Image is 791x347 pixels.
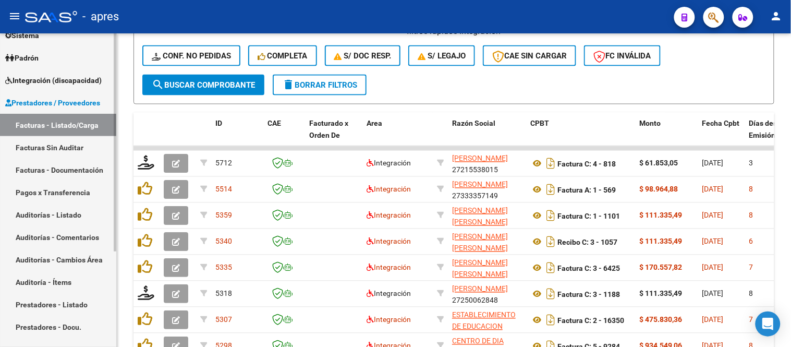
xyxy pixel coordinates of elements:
[215,237,232,246] span: 5340
[749,119,786,140] span: Días desde Emisión
[452,181,508,189] span: [PERSON_NAME]
[702,159,724,167] span: [DATE]
[544,312,557,329] i: Descargar documento
[749,237,753,246] span: 6
[530,119,549,128] span: CPBT
[452,231,522,253] div: 27236823135
[408,45,475,66] button: S/ legajo
[452,283,522,305] div: 27250062848
[305,113,362,159] datatable-header-cell: Facturado x Orden De
[5,52,39,64] span: Padrón
[282,78,295,91] mat-icon: delete
[452,207,508,227] span: [PERSON_NAME] [PERSON_NAME]
[215,211,232,220] span: 5359
[362,113,433,159] datatable-header-cell: Area
[142,45,240,66] button: Conf. no pedidas
[557,186,616,194] strong: Factura A: 1 - 569
[215,119,222,128] span: ID
[452,205,522,227] div: 27279509728
[418,51,466,61] span: S/ legajo
[544,182,557,198] i: Descargar documento
[152,78,164,91] mat-icon: search
[557,290,620,298] strong: Factura C: 3 - 1188
[702,264,724,272] span: [DATE]
[8,10,21,22] mat-icon: menu
[452,257,522,279] div: 20321252037
[452,154,508,163] span: [PERSON_NAME]
[452,119,495,128] span: Razón Social
[557,212,620,220] strong: Factura C: 1 - 1101
[557,238,617,246] strong: Recibo C: 3 - 1057
[215,159,232,167] span: 5712
[640,237,683,246] strong: $ 111.335,49
[756,312,781,337] div: Open Intercom Messenger
[544,286,557,303] i: Descargar documento
[5,97,100,109] span: Prestadores / Proveedores
[749,316,753,324] span: 7
[557,264,620,272] strong: Factura C: 3 - 6425
[452,309,522,331] div: 30657156406
[749,290,753,298] span: 8
[367,264,411,272] span: Integración
[215,264,232,272] span: 5335
[544,260,557,277] i: Descargar documento
[215,316,232,324] span: 5307
[258,51,308,61] span: Completa
[526,113,636,159] datatable-header-cell: CPBT
[367,211,411,220] span: Integración
[702,119,740,128] span: Fecha Cpbt
[702,185,724,194] span: [DATE]
[215,185,232,194] span: 5514
[309,119,348,140] span: Facturado x Orden De
[267,119,281,128] span: CAE
[452,259,508,279] span: [PERSON_NAME] [PERSON_NAME]
[367,119,382,128] span: Area
[452,153,522,175] div: 27215538015
[152,51,231,61] span: Conf. no pedidas
[5,30,39,41] span: Sistema
[749,159,753,167] span: 3
[5,75,102,86] span: Integración (discapacidad)
[142,75,264,95] button: Buscar Comprobante
[492,51,567,61] span: CAE SIN CARGAR
[215,290,232,298] span: 5318
[544,208,557,224] i: Descargar documento
[584,45,661,66] button: FC Inválida
[640,316,683,324] strong: $ 475.830,36
[702,316,724,324] span: [DATE]
[367,237,411,246] span: Integración
[544,155,557,172] i: Descargar documento
[557,160,616,168] strong: Factura C: 4 - 818
[640,119,661,128] span: Monto
[367,185,411,194] span: Integración
[367,290,411,298] span: Integración
[770,10,783,22] mat-icon: person
[367,316,411,324] span: Integración
[640,290,683,298] strong: $ 111.335,49
[702,237,724,246] span: [DATE]
[640,211,683,220] strong: $ 111.335,49
[325,45,401,66] button: S/ Doc Resp.
[749,185,753,194] span: 8
[452,285,508,293] span: [PERSON_NAME]
[749,264,753,272] span: 7
[248,45,317,66] button: Completa
[702,290,724,298] span: [DATE]
[452,179,522,201] div: 27333357149
[452,233,508,253] span: [PERSON_NAME] [PERSON_NAME]
[544,234,557,250] i: Descargar documento
[367,159,411,167] span: Integración
[334,51,392,61] span: S/ Doc Resp.
[211,113,263,159] datatable-header-cell: ID
[82,5,119,28] span: - apres
[749,211,753,220] span: 8
[593,51,651,61] span: FC Inválida
[640,185,678,194] strong: $ 98.964,88
[263,113,305,159] datatable-header-cell: CAE
[636,113,698,159] datatable-header-cell: Monto
[282,80,357,90] span: Borrar Filtros
[640,264,683,272] strong: $ 170.557,82
[152,80,255,90] span: Buscar Comprobante
[483,45,576,66] button: CAE SIN CARGAR
[698,113,745,159] datatable-header-cell: Fecha Cpbt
